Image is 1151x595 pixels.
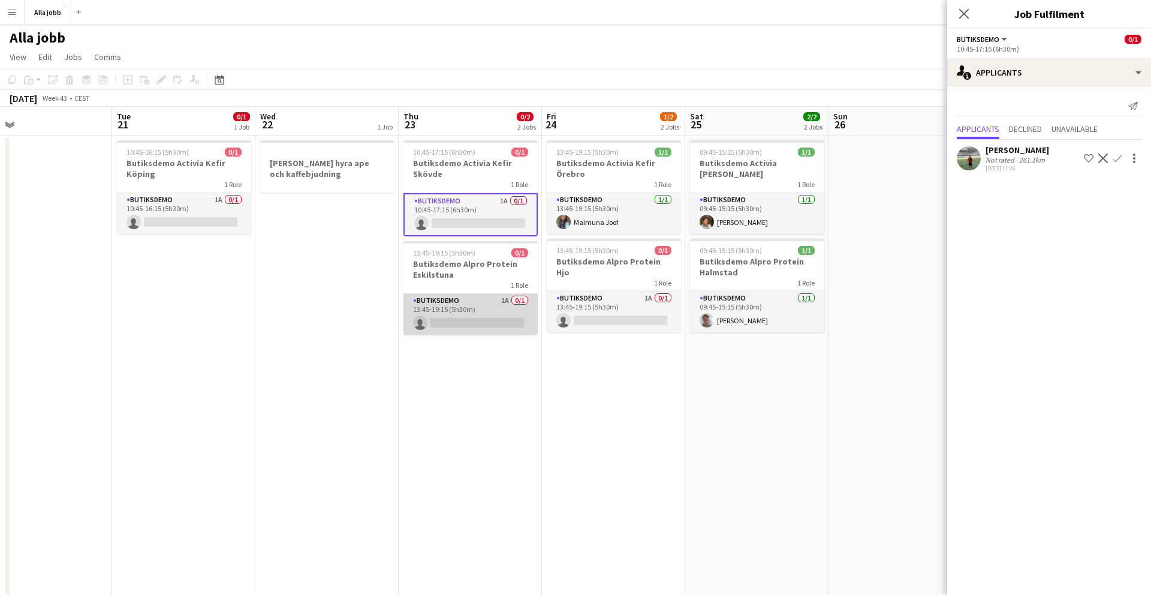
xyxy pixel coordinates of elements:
[797,278,815,287] span: 1 Role
[74,94,90,103] div: CEST
[89,49,126,65] a: Comms
[260,158,394,179] h3: [PERSON_NAME] hyra ape och kaffebjudning
[986,145,1049,155] div: [PERSON_NAME]
[517,122,536,131] div: 2 Jobs
[798,246,815,255] span: 1/1
[117,158,251,179] h3: Butiksdemo Activia Kefir Köping
[947,58,1151,87] div: Applicants
[117,140,251,234] app-job-card: 10:45-16:15 (5h30m)0/1Butiksdemo Activia Kefir Köping1 RoleButiksdemo1A0/110:45-16:15 (5h30m)
[545,118,556,131] span: 24
[511,248,528,257] span: 0/1
[403,193,538,236] app-card-role: Butiksdemo1A0/110:45-17:15 (6h30m)
[402,118,418,131] span: 23
[804,122,822,131] div: 2 Jobs
[690,111,703,122] span: Sat
[798,148,815,157] span: 1/1
[797,180,815,189] span: 1 Role
[234,122,249,131] div: 1 Job
[403,294,538,335] app-card-role: Butiksdemo1A0/113:45-19:15 (5h30m)
[117,111,131,122] span: Tue
[115,118,131,131] span: 21
[654,180,671,189] span: 1 Role
[690,140,824,234] app-job-card: 09:45-15:15 (5h30m)1/1Butiksdemo Activia [PERSON_NAME]1 RoleButiksdemo1/109:45-15:15 (5h30m)[PERS...
[260,111,276,122] span: Wed
[413,248,475,257] span: 13:45-19:15 (5h30m)
[655,148,671,157] span: 1/1
[413,148,475,157] span: 10:45-17:15 (6h30m)
[690,239,824,332] app-job-card: 09:45-15:15 (5h30m)1/1Butiksdemo Alpro Protein Halmstad1 RoleButiksdemo1/109:45-15:15 (5h30m)[PER...
[1017,155,1047,164] div: 261.1km
[511,148,528,157] span: 0/1
[5,49,31,65] a: View
[233,112,250,121] span: 0/1
[511,180,528,189] span: 1 Role
[700,148,762,157] span: 09:45-15:15 (5h30m)
[690,256,824,278] h3: Butiksdemo Alpro Protein Halmstad
[547,111,556,122] span: Fri
[403,111,418,122] span: Thu
[224,180,242,189] span: 1 Role
[986,164,1049,172] div: [DATE] 11:26
[947,6,1151,22] h3: Job Fulfilment
[547,256,681,278] h3: Butiksdemo Alpro Protein Hjo
[556,246,619,255] span: 13:45-19:15 (5h30m)
[59,49,87,65] a: Jobs
[831,118,848,131] span: 26
[25,1,71,24] button: Alla jobb
[688,118,703,131] span: 25
[803,112,820,121] span: 2/2
[10,92,37,104] div: [DATE]
[547,239,681,332] app-job-card: 13:45-19:15 (5h30m)0/1Butiksdemo Alpro Protein Hjo1 RoleButiksdemo1A0/113:45-19:15 (5h30m)
[654,278,671,287] span: 1 Role
[517,112,534,121] span: 0/2
[377,122,393,131] div: 1 Job
[547,292,681,332] app-card-role: Butiksdemo1A0/113:45-19:15 (5h30m)
[655,246,671,255] span: 0/1
[511,281,528,290] span: 1 Role
[986,155,1017,164] div: Not rated
[1009,125,1042,133] span: Declined
[117,193,251,234] app-card-role: Butiksdemo1A0/110:45-16:15 (5h30m)
[547,140,681,234] app-job-card: 13:45-19:15 (5h30m)1/1Butiksdemo Activia Kefir Örebro1 RoleButiksdemo1/113:45-19:15 (5h30m)Maimun...
[94,52,121,62] span: Comms
[833,111,848,122] span: Sun
[64,52,82,62] span: Jobs
[40,94,70,103] span: Week 43
[225,148,242,157] span: 0/1
[700,246,762,255] span: 09:45-15:15 (5h30m)
[547,158,681,179] h3: Butiksdemo Activia Kefir Örebro
[690,158,824,179] h3: Butiksdemo Activia [PERSON_NAME]
[10,52,26,62] span: View
[661,122,679,131] div: 2 Jobs
[1125,35,1141,44] span: 0/1
[34,49,57,65] a: Edit
[957,125,999,133] span: Applicants
[260,140,394,193] app-job-card: [PERSON_NAME] hyra ape och kaffebjudning
[403,158,538,179] h3: Butiksdemo Activia Kefir Skövde
[1051,125,1098,133] span: Unavailable
[403,259,538,280] h3: Butiksdemo Alpro Protein Eskilstuna
[403,140,538,236] app-job-card: 10:45-17:15 (6h30m)0/1Butiksdemo Activia Kefir Skövde1 RoleButiksdemo1A0/110:45-17:15 (6h30m)
[258,118,276,131] span: 22
[690,292,824,332] app-card-role: Butiksdemo1/109:45-15:15 (5h30m)[PERSON_NAME]
[547,193,681,234] app-card-role: Butiksdemo1/113:45-19:15 (5h30m)Maimuna Joof
[403,241,538,335] app-job-card: 13:45-19:15 (5h30m)0/1Butiksdemo Alpro Protein Eskilstuna1 RoleButiksdemo1A0/113:45-19:15 (5h30m)
[556,148,619,157] span: 13:45-19:15 (5h30m)
[690,193,824,234] app-card-role: Butiksdemo1/109:45-15:15 (5h30m)[PERSON_NAME]
[957,35,1009,44] button: Butiksdemo
[660,112,677,121] span: 1/2
[957,35,999,44] span: Butiksdemo
[126,148,189,157] span: 10:45-16:15 (5h30m)
[957,44,1141,53] div: 10:45-17:15 (6h30m)
[38,52,52,62] span: Edit
[10,29,65,47] h1: Alla jobb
